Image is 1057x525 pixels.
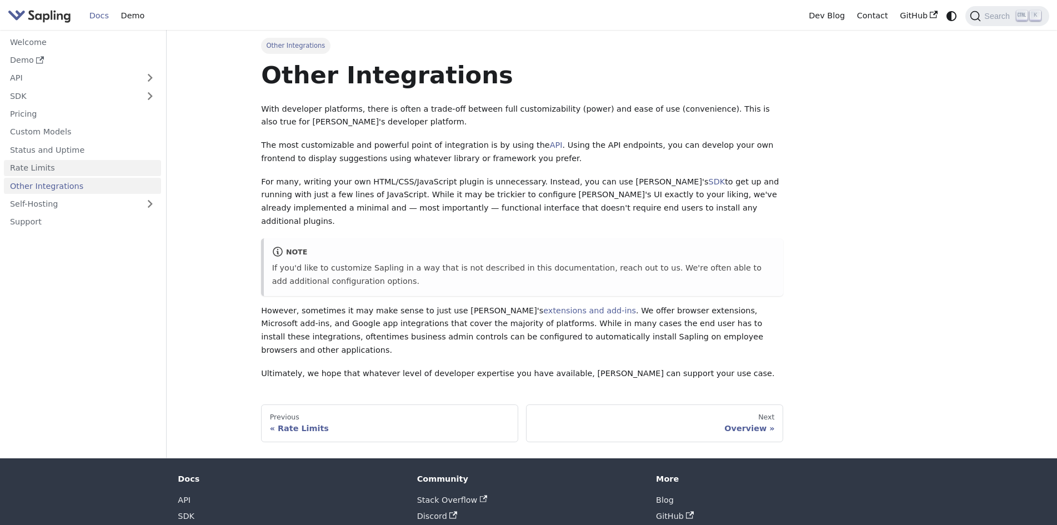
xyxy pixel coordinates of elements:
[4,160,161,176] a: Rate Limits
[4,106,161,122] a: Pricing
[272,246,775,259] div: note
[417,512,457,521] a: Discord
[8,8,71,24] img: Sapling.ai
[4,52,161,68] a: Demo
[115,7,151,24] a: Demo
[535,423,775,433] div: Overview
[261,176,783,228] p: For many, writing your own HTML/CSS/JavaScript plugin is unnecessary. Instead, you can use [PERSO...
[139,70,161,86] button: Expand sidebar category 'API'
[261,139,783,166] p: The most customizable and powerful point of integration is by using the . Using the API endpoints...
[709,177,725,186] a: SDK
[894,7,943,24] a: GitHub
[261,304,783,357] p: However, sometimes it may make sense to just use [PERSON_NAME]'s . We offer browser extensions, M...
[417,474,640,484] div: Community
[4,142,161,158] a: Status and Uptime
[261,38,330,53] span: Other Integrations
[178,496,191,504] a: API
[851,7,894,24] a: Contact
[944,8,960,24] button: Switch between dark and light mode (currently system mode)
[656,496,674,504] a: Blog
[4,196,161,212] a: Self-Hosting
[272,262,775,288] p: If you'd like to customize Sapling in a way that is not described in this documentation, reach ou...
[270,413,510,422] div: Previous
[261,367,783,381] p: Ultimately, we hope that whatever level of developer expertise you have available, [PERSON_NAME] ...
[261,103,783,129] p: With developer platforms, there is often a trade-off between full customizability (power) and eas...
[261,404,518,442] a: PreviousRate Limits
[526,404,783,442] a: NextOverview
[270,423,510,433] div: Rate Limits
[535,413,775,422] div: Next
[4,88,139,104] a: SDK
[178,512,194,521] a: SDK
[4,34,161,50] a: Welcome
[4,70,139,86] a: API
[981,12,1016,21] span: Search
[4,178,161,194] a: Other Integrations
[656,512,694,521] a: GitHub
[656,474,879,484] div: More
[139,88,161,104] button: Expand sidebar category 'SDK'
[4,214,161,230] a: Support
[261,60,783,90] h1: Other Integrations
[965,6,1049,26] button: Search (Ctrl+K)
[8,8,75,24] a: Sapling.ai
[261,38,783,53] nav: Breadcrumbs
[1030,11,1041,21] kbd: K
[4,124,161,140] a: Custom Models
[178,474,401,484] div: Docs
[261,404,783,442] nav: Docs pages
[803,7,850,24] a: Dev Blog
[550,141,563,149] a: API
[83,7,115,24] a: Docs
[543,306,636,315] a: extensions and add-ins
[417,496,487,504] a: Stack Overflow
